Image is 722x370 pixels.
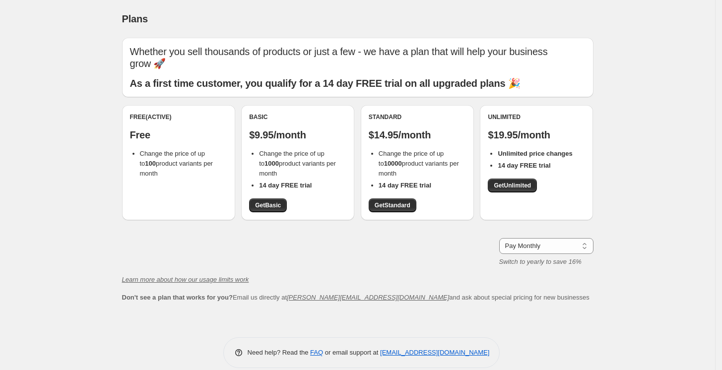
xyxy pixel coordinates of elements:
div: Standard [369,113,466,121]
a: Learn more about how our usage limits work [122,276,249,283]
b: Unlimited price changes [498,150,572,157]
b: 1000 [264,160,279,167]
a: GetBasic [249,198,287,212]
p: $9.95/month [249,129,346,141]
b: As a first time customer, you qualify for a 14 day FREE trial on all upgraded plans 🎉 [130,78,521,89]
a: GetUnlimited [488,179,537,192]
div: Free (Active) [130,113,227,121]
b: 10000 [384,160,402,167]
a: GetStandard [369,198,416,212]
p: $14.95/month [369,129,466,141]
span: Get Standard [375,201,410,209]
span: Plans [122,13,148,24]
b: 14 day FREE trial [498,162,550,169]
div: Unlimited [488,113,585,121]
span: or email support at [323,349,380,356]
span: Get Unlimited [494,182,531,189]
b: 100 [145,160,156,167]
p: Whether you sell thousands of products or just a few - we have a plan that will help your busines... [130,46,586,69]
p: $19.95/month [488,129,585,141]
span: Change the price of up to product variants per month [379,150,459,177]
a: FAQ [310,349,323,356]
i: Switch to yearly to save 16% [499,258,582,265]
b: 14 day FREE trial [259,182,312,189]
span: Change the price of up to product variants per month [140,150,213,177]
span: Change the price of up to product variants per month [259,150,336,177]
span: Email us directly at and ask about special pricing for new businesses [122,294,590,301]
a: [PERSON_NAME][EMAIL_ADDRESS][DOMAIN_NAME] [287,294,449,301]
b: 14 day FREE trial [379,182,431,189]
a: [EMAIL_ADDRESS][DOMAIN_NAME] [380,349,489,356]
b: Don't see a plan that works for you? [122,294,233,301]
p: Free [130,129,227,141]
span: Get Basic [255,201,281,209]
span: Need help? Read the [248,349,311,356]
div: Basic [249,113,346,121]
